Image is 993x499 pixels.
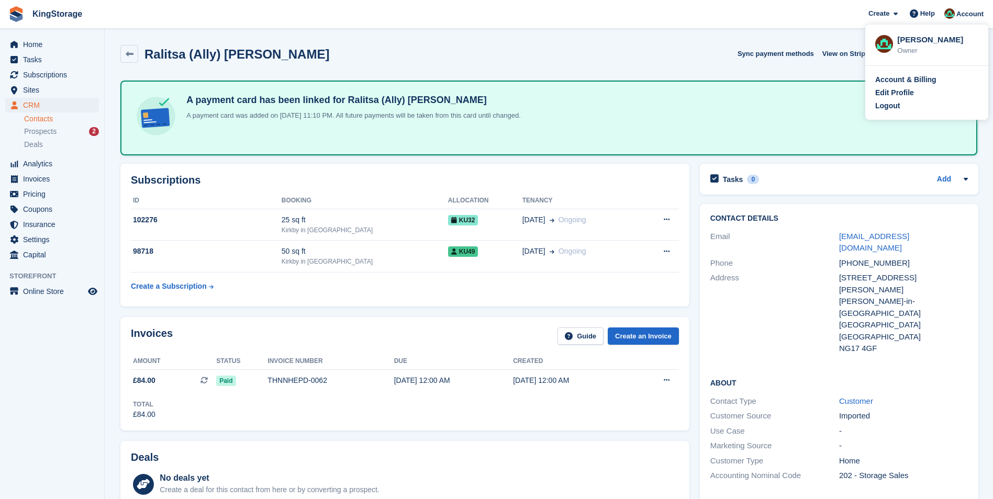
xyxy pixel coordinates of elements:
[839,319,968,331] div: [GEOGRAPHIC_DATA]
[133,400,155,409] div: Total
[24,140,43,150] span: Deals
[522,192,639,209] th: Tenancy
[28,5,86,22] a: KingStorage
[160,484,379,495] div: Create a deal for this contact from here or by converting a prospect.
[557,327,604,345] a: Guide
[710,425,839,437] div: Use Case
[448,192,522,209] th: Allocation
[448,246,478,257] span: KU49
[710,470,839,482] div: Accounting Nominal Code
[131,214,282,225] div: 102276
[5,37,99,52] a: menu
[944,8,955,19] img: John King
[23,202,86,217] span: Coupons
[86,285,99,298] a: Preview store
[839,343,968,355] div: NG17 4GF
[24,126,99,137] a: Prospects 2
[822,49,869,59] span: View on Stripe
[131,192,282,209] th: ID
[23,156,86,171] span: Analytics
[131,246,282,257] div: 98718
[131,327,173,345] h2: Invoices
[5,217,99,232] a: menu
[839,257,968,269] div: [PHONE_NUMBER]
[875,74,978,85] a: Account & Billing
[839,470,968,482] div: 202 - Storage Sales
[710,257,839,269] div: Phone
[282,225,448,235] div: Kirkby in [GEOGRAPHIC_DATA]
[839,396,873,405] a: Customer
[23,98,86,112] span: CRM
[875,35,893,53] img: John King
[839,296,968,319] div: [PERSON_NAME]-in-[GEOGRAPHIC_DATA]
[5,232,99,247] a: menu
[5,156,99,171] a: menu
[839,455,968,467] div: Home
[282,246,448,257] div: 50 sq ft
[5,202,99,217] a: menu
[875,87,978,98] a: Edit Profile
[267,375,394,386] div: THNNHEPD-0062
[131,174,679,186] h2: Subscriptions
[818,45,882,62] a: View on Stripe
[133,375,155,386] span: £84.00
[875,100,900,111] div: Logout
[131,281,207,292] div: Create a Subscription
[897,34,978,43] div: [PERSON_NAME]
[522,246,545,257] span: [DATE]
[216,376,236,386] span: Paid
[24,139,99,150] a: Deals
[956,9,984,19] span: Account
[5,247,99,262] a: menu
[24,114,99,124] a: Contacts
[710,440,839,452] div: Marketing Source
[710,455,839,467] div: Customer Type
[839,440,968,452] div: -
[134,94,178,138] img: card-linked-ebf98d0992dc2aeb22e95c0e3c79077019eb2392cfd83c6a337811c24bc77127.svg
[710,231,839,254] div: Email
[839,425,968,437] div: -
[160,472,379,484] div: No deals yet
[144,47,329,61] h2: Ralitsa (Ally) [PERSON_NAME]
[182,110,521,121] p: A payment card was added on [DATE] 11:10 PM. All future payments will be taken from this card unt...
[710,410,839,422] div: Customer Source
[5,187,99,201] a: menu
[23,284,86,299] span: Online Store
[5,98,99,112] a: menu
[282,214,448,225] div: 25 sq ft
[23,37,86,52] span: Home
[608,327,679,345] a: Create an Invoice
[216,353,267,370] th: Status
[5,67,99,82] a: menu
[738,45,814,62] button: Sync payment methods
[710,377,968,388] h2: About
[89,127,99,136] div: 2
[394,353,514,370] th: Due
[513,375,632,386] div: [DATE] 12:00 AM
[23,67,86,82] span: Subscriptions
[747,175,759,184] div: 0
[875,74,936,85] div: Account & Billing
[8,6,24,22] img: stora-icon-8386f47178a22dfd0bd8f6a31ec36ba5ce8667c1dd55bd0f319d3a0aa187defe.svg
[394,375,514,386] div: [DATE] 12:00 AM
[282,257,448,266] div: Kirkby in [GEOGRAPHIC_DATA]
[522,214,545,225] span: [DATE]
[23,217,86,232] span: Insurance
[920,8,935,19] span: Help
[131,277,214,296] a: Create a Subscription
[23,187,86,201] span: Pricing
[513,353,632,370] th: Created
[897,46,978,56] div: Owner
[559,247,586,255] span: Ongoing
[5,172,99,186] a: menu
[875,87,914,98] div: Edit Profile
[710,214,968,223] h2: Contact Details
[133,409,155,420] div: £84.00
[5,52,99,67] a: menu
[839,331,968,343] div: [GEOGRAPHIC_DATA]
[131,353,216,370] th: Amount
[5,83,99,97] a: menu
[23,52,86,67] span: Tasks
[839,410,968,422] div: Imported
[23,232,86,247] span: Settings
